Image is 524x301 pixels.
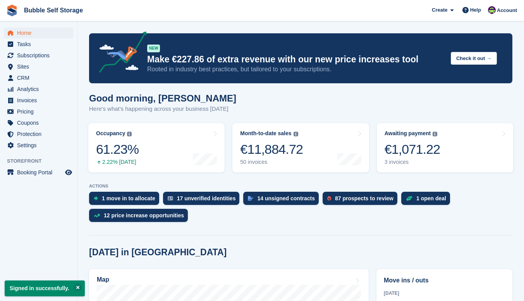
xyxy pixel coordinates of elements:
img: contract_signature_icon-13c848040528278c33f63329250d36e43548de30e8caae1d1a13099fd9432cc5.svg [248,196,253,201]
div: 14 unsigned contracts [257,195,315,201]
a: 1 open deal [401,192,454,209]
a: menu [4,84,73,95]
div: 61.23% [96,141,139,157]
div: 17 unverified identities [177,195,236,201]
img: deal-1b604bf984904fb50ccaf53a9ad4b4a5d6e5aea283cecdc64d6e3604feb123c2.svg [406,196,412,201]
div: Month-to-date sales [240,130,291,137]
span: Booking Portal [17,167,64,178]
a: Preview store [64,168,73,177]
span: Pricing [17,106,64,117]
a: menu [4,129,73,139]
img: prospect-51fa495bee0391a8d652442698ab0144808aea92771e9ea1ae160a38d050c398.svg [327,196,331,201]
h2: Move ins / outs [384,276,505,285]
a: menu [4,28,73,38]
span: Analytics [17,84,64,95]
div: 50 invoices [240,159,303,165]
img: Tom Gilmore [488,6,496,14]
span: Tasks [17,39,64,50]
div: 2.22% [DATE] [96,159,139,165]
h2: [DATE] in [GEOGRAPHIC_DATA] [89,247,227,258]
a: 1 move in to allocate [89,192,163,209]
a: menu [4,39,73,50]
a: menu [4,72,73,83]
div: €1,071.22 [385,141,440,157]
a: 17 unverified identities [163,192,244,209]
div: 87 prospects to review [335,195,393,201]
a: menu [4,117,73,128]
span: Invoices [17,95,64,106]
div: NEW [147,45,160,52]
div: €11,884.72 [240,141,303,157]
p: Rooted in industry best practices, but tailored to your subscriptions. [147,65,445,74]
div: 12 price increase opportunities [104,212,184,218]
img: icon-info-grey-7440780725fd019a000dd9b08b2336e03edf1995a4989e88bcd33f0948082b44.svg [433,132,437,136]
img: stora-icon-8386f47178a22dfd0bd8f6a31ec36ba5ce8667c1dd55bd0f319d3a0aa187defe.svg [6,5,18,16]
button: Check it out → [451,52,497,65]
img: icon-info-grey-7440780725fd019a000dd9b08b2336e03edf1995a4989e88bcd33f0948082b44.svg [127,132,132,136]
a: 14 unsigned contracts [243,192,323,209]
img: price-adjustments-announcement-icon-8257ccfd72463d97f412b2fc003d46551f7dbcb40ab6d574587a9cd5c0d94... [93,31,147,76]
p: Make €227.86 of extra revenue with our new price increases tool [147,54,445,65]
span: Home [17,28,64,38]
a: 12 price increase opportunities [89,209,192,226]
a: Bubble Self Storage [21,4,86,17]
a: Month-to-date sales €11,884.72 50 invoices [232,123,369,172]
a: menu [4,106,73,117]
h2: Map [97,276,109,283]
h1: Good morning, [PERSON_NAME] [89,93,236,103]
a: 87 prospects to review [323,192,401,209]
span: Help [470,6,481,14]
a: menu [4,167,73,178]
div: Awaiting payment [385,130,431,137]
a: menu [4,61,73,72]
a: menu [4,140,73,151]
div: 1 open deal [416,195,446,201]
img: price_increase_opportunities-93ffe204e8149a01c8c9dc8f82e8f89637d9d84a8eef4429ea346261dce0b2c0.svg [94,214,100,217]
span: Account [497,7,517,14]
p: Signed in successfully. [5,280,85,296]
img: icon-info-grey-7440780725fd019a000dd9b08b2336e03edf1995a4989e88bcd33f0948082b44.svg [294,132,298,136]
span: Subscriptions [17,50,64,61]
a: menu [4,50,73,61]
div: Occupancy [96,130,125,137]
span: Coupons [17,117,64,128]
div: [DATE] [384,290,505,297]
span: CRM [17,72,64,83]
span: Protection [17,129,64,139]
span: Create [432,6,447,14]
span: Storefront [7,157,77,165]
a: Awaiting payment €1,071.22 3 invoices [377,123,513,172]
div: 3 invoices [385,159,440,165]
img: verify_identity-adf6edd0f0f0b5bbfe63781bf79b02c33cf7c696d77639b501bdc392416b5a36.svg [168,196,173,201]
span: Sites [17,61,64,72]
p: ACTIONS [89,184,512,189]
a: Occupancy 61.23% 2.22% [DATE] [88,123,225,172]
div: 1 move in to allocate [102,195,155,201]
img: move_ins_to_allocate_icon-fdf77a2bb77ea45bf5b3d319d69a93e2d87916cf1d5bf7949dd705db3b84f3ca.svg [94,196,98,201]
a: menu [4,95,73,106]
p: Here's what's happening across your business [DATE] [89,105,236,114]
span: Settings [17,140,64,151]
